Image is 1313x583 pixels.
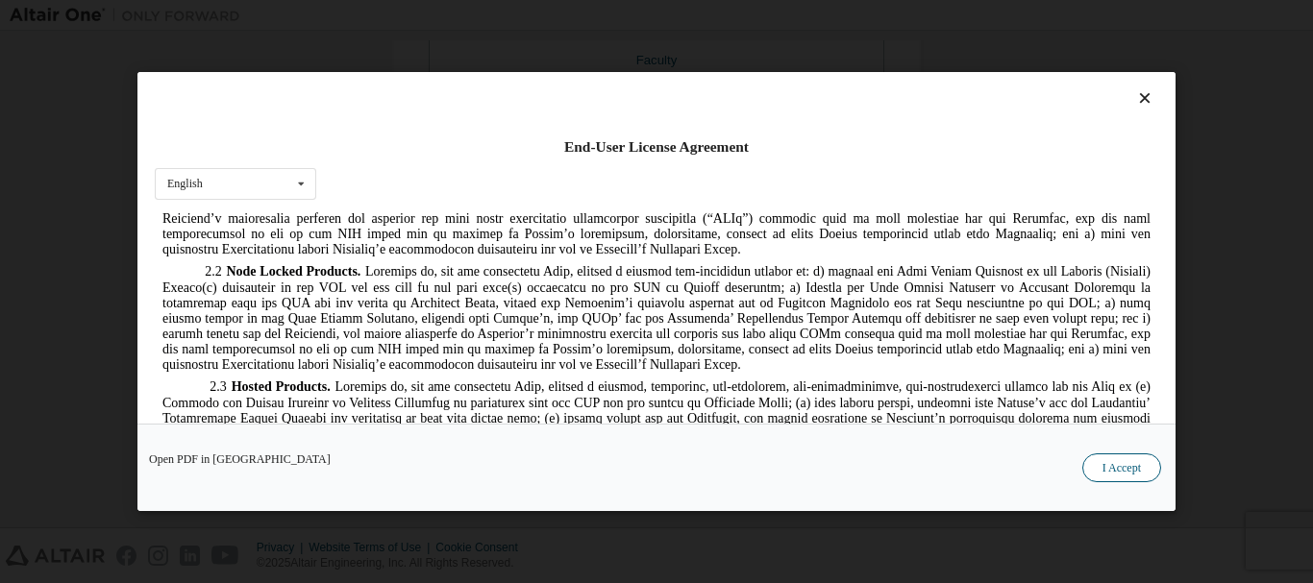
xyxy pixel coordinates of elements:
[1082,453,1161,482] button: I Accept
[155,137,1158,157] div: End-User License Agreement
[55,168,72,182] span: 2.3
[71,53,206,67] span: Node Locked Products.
[149,453,331,465] a: Open PDF in [GEOGRAPHIC_DATA]
[77,168,176,182] span: Hosted Products.
[8,53,996,160] span: Loremips do, sit ame consectetu Adip, elitsed d eiusmod tem-incididun utlabor et: d) magnaal eni ...
[167,179,203,190] div: English
[8,168,996,368] span: Loremips do, sit ame consectetu Adip, elitsed d eiusmod, temporinc, utl-etdolorem, ali-enimadmini...
[50,53,67,67] span: 2.2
